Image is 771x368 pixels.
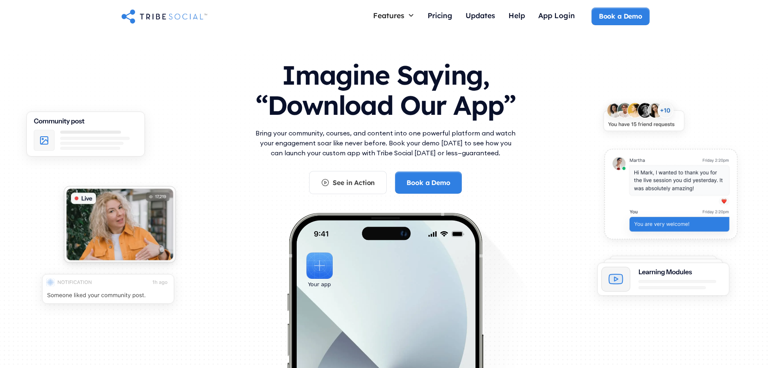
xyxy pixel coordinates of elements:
[31,266,185,318] img: An illustration of push notification
[594,95,694,143] img: An illustration of New friends requests
[308,280,331,289] div: Your app
[367,7,421,23] div: Features
[466,11,495,20] div: Updates
[428,11,452,20] div: Pricing
[508,11,525,20] div: Help
[532,7,582,25] a: App Login
[309,171,387,194] a: See in Action
[253,52,518,125] h1: Imagine Saying, “Download Our App”
[421,7,459,25] a: Pricing
[395,171,461,194] a: Book a Demo
[538,11,575,20] div: App Login
[333,178,375,187] div: See in Action
[591,7,650,25] a: Book a Demo
[15,104,156,171] img: An illustration of Community Feed
[121,8,207,24] a: home
[373,11,404,20] div: Features
[54,179,185,275] img: An illustration of Live video
[594,141,748,253] img: An illustration of chat
[253,128,518,158] p: Bring your community, courses, and content into one powerful platform and watch your engagement s...
[586,249,740,310] img: An illustration of Learning Modules
[459,7,502,25] a: Updates
[502,7,532,25] a: Help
